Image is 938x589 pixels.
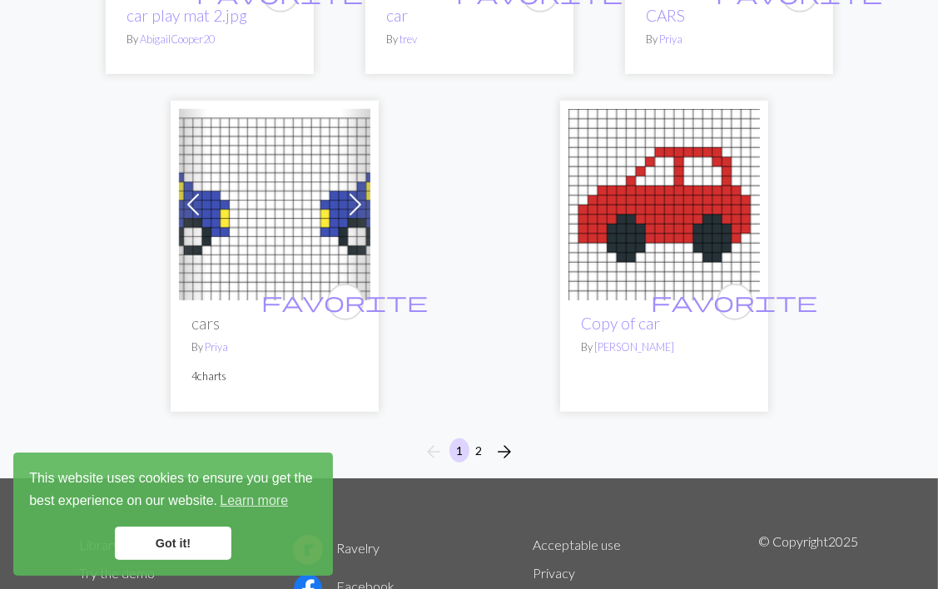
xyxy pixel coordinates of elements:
i: favourite [262,285,429,319]
p: By [647,32,811,47]
button: 2 [469,438,489,463]
p: 4 charts [192,369,357,384]
a: AbigailCooper20 [141,32,216,46]
button: 1 [449,438,469,463]
span: arrow_forward [494,440,514,463]
span: favorite [262,289,429,314]
a: Privacy [533,565,575,581]
a: Acceptable use [533,537,621,552]
a: car [568,195,760,210]
i: favourite [652,285,818,319]
button: favourite [717,284,753,320]
a: cars graph pattern [179,195,370,210]
a: trev [400,32,418,46]
img: cars graph pattern [179,109,370,300]
a: Ravelry [293,540,380,556]
p: By [192,339,357,355]
button: Next [488,438,521,465]
span: favorite [652,289,818,314]
p: By [127,32,292,47]
i: Next [494,442,514,462]
h2: cars [192,314,357,333]
a: Copy of car [582,314,661,333]
a: Try the demo [80,565,156,581]
a: CARS [647,6,686,25]
button: favourite [327,284,364,320]
a: learn more about cookies [217,488,290,513]
nav: Page navigation [417,438,521,465]
a: [PERSON_NAME] [595,340,675,354]
a: Priya [660,32,683,46]
span: This website uses cookies to ensure you get the best experience on our website. [29,468,317,513]
a: car play mat 2.jpg [127,6,248,25]
img: car [568,109,760,300]
a: dismiss cookie message [115,527,231,560]
a: Priya [206,340,229,354]
a: car [387,6,409,25]
p: By [582,339,747,355]
p: By [387,32,552,47]
div: cookieconsent [13,453,333,576]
